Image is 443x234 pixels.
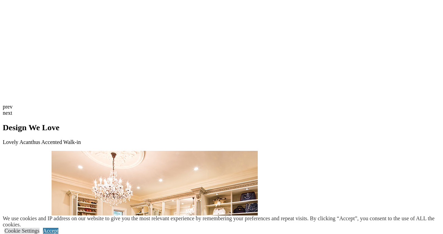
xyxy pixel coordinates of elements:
a: Accept [43,228,58,234]
a: Cookie Settings [4,228,40,234]
p: Lovely Acanthus Accented Walk-in [3,139,440,145]
h2: Design We Love [3,123,440,132]
div: next [3,110,440,116]
div: We use cookies and IP address on our website to give you the most relevant experience by remember... [3,215,443,228]
div: prev [3,104,440,110]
